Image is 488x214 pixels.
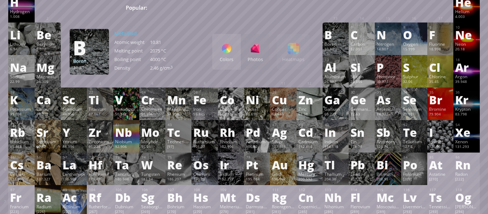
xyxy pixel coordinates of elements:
[429,144,452,150] div: 126.904
[403,94,425,105] div: Se
[324,106,347,112] div: Gallium
[220,112,242,118] div: 58.933
[272,94,294,105] div: Cu
[429,155,452,160] div: 85
[455,58,478,62] div: 18
[455,126,478,138] div: Xe
[10,171,33,177] div: Cesium
[115,155,138,160] div: 73
[455,61,478,73] div: Ar
[10,155,33,160] div: 55
[429,112,452,118] div: 79.904
[377,61,399,73] div: P
[220,139,242,144] div: Rhodium
[324,79,347,85] div: 26.982
[350,159,373,170] div: Pb
[429,79,452,85] div: 35.45
[429,139,452,144] div: Iodine
[36,171,59,177] div: Barium
[193,144,216,150] div: 101.07
[325,58,347,62] div: 13
[167,126,190,138] div: Tc
[403,155,425,160] div: 84
[193,171,216,177] div: Osmium
[141,159,164,170] div: W
[246,123,268,127] div: 46
[350,106,373,112] div: Germanium
[114,48,150,54] div: Melting point
[403,159,425,170] div: Po
[403,79,425,85] div: 32.06
[324,159,347,170] div: Tl
[63,155,85,160] div: 57
[351,90,373,95] div: 32
[63,90,85,95] div: 21
[324,61,347,73] div: Al
[377,25,399,30] div: 7
[193,94,216,105] div: Fe
[325,25,347,30] div: 5
[246,90,268,95] div: 28
[298,144,321,150] div: 112.414
[36,139,59,144] div: Strontium
[63,159,85,170] div: La
[325,90,347,95] div: 31
[89,159,111,170] div: Hf
[10,14,33,20] div: 1.008
[63,177,85,183] div: 138.905
[377,29,399,40] div: N
[89,90,111,95] div: 22
[141,90,164,95] div: 24
[377,94,399,105] div: As
[350,139,373,144] div: Tin
[429,47,452,53] div: 18.998
[220,144,242,150] div: 102.906
[377,58,399,62] div: 15
[10,29,33,40] div: Li
[73,42,105,53] div: B
[377,123,399,127] div: 51
[63,144,85,150] div: 88.906
[403,106,425,112] div: Selenium
[272,139,294,144] div: Silver
[220,126,242,138] div: Rh
[403,171,425,177] div: Polonium
[89,112,111,118] div: 47.867
[299,90,321,95] div: 30
[36,112,59,118] div: 40.078
[377,41,399,47] div: Nitrogen
[377,126,399,138] div: Sb
[37,90,59,95] div: 20
[403,123,425,127] div: 52
[403,61,425,73] div: S
[89,126,111,138] div: Zr
[10,123,33,127] div: 37
[324,139,347,144] div: Indium
[298,139,321,144] div: Cadmium
[350,171,373,177] div: Lead
[270,8,272,12] sub: 4
[377,47,399,53] div: 14.007
[10,139,33,144] div: Rubidium
[252,3,277,12] span: H SO
[37,58,59,62] div: 12
[115,177,138,183] div: 180.948
[167,139,190,144] div: Technetium
[167,171,190,177] div: Rhenium
[194,90,216,95] div: 26
[350,144,373,150] div: 118.71
[455,139,478,144] div: Xenon
[229,3,249,12] span: H O
[193,126,216,138] div: Ru
[141,171,164,177] div: Tungsten
[429,74,452,79] div: Chlorine
[455,47,478,53] div: 20.18
[63,139,85,144] div: Yttrium
[36,106,59,112] div: Calcium
[246,144,268,150] div: 106.42
[193,112,216,118] div: 55.845
[115,106,138,112] div: Vanadium
[377,155,399,160] div: 83
[167,94,190,105] div: Mn
[36,94,59,105] div: Ca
